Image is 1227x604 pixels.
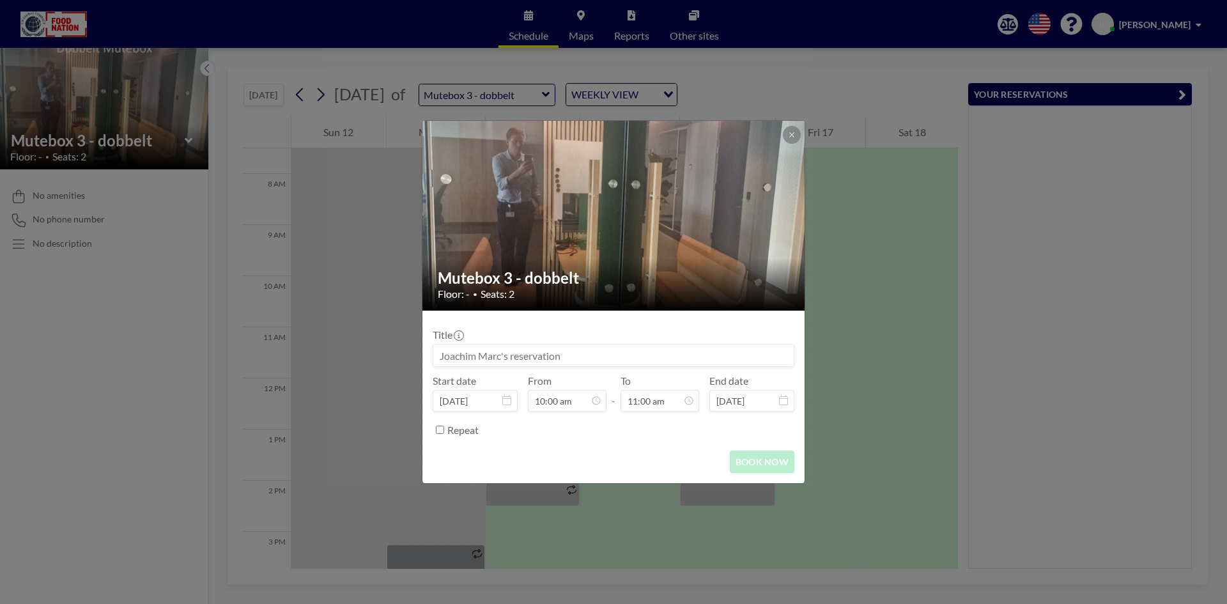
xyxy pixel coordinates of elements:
button: BOOK NOW [730,451,794,473]
label: Repeat [447,424,479,437]
label: End date [709,375,748,387]
label: Title [433,329,463,341]
span: Seats: 2 [481,288,514,300]
span: Floor: - [438,288,470,300]
h2: Mutebox 3 - dobbelt [438,268,791,288]
label: From [528,375,552,387]
label: To [621,375,631,387]
input: Joachim Marc's reservation [433,345,794,366]
span: - [612,379,615,407]
label: Start date [433,375,476,387]
span: • [473,290,477,299]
